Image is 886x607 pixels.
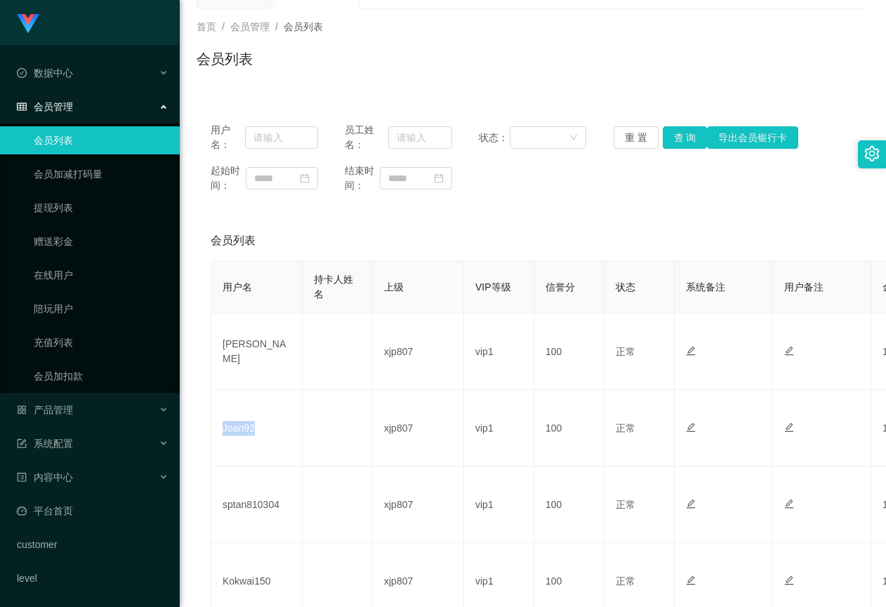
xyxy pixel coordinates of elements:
[211,232,256,249] span: 会员列表
[17,497,168,525] a: 图标: dashboard平台首页
[197,21,216,32] span: 首页
[17,68,27,78] i: 图标: check-circle-o
[211,467,303,543] td: sptan810304
[17,564,168,592] a: level
[686,346,696,356] i: 图标: edit
[17,438,73,449] span: 系统配置
[534,390,604,467] td: 100
[17,472,27,482] i: 图标: profile
[34,126,168,154] a: 会员列表
[616,346,635,357] span: 正常
[17,404,73,415] span: 产品管理
[17,102,27,112] i: 图标: table
[373,390,464,467] td: xjp807
[864,146,880,161] i: 图标: setting
[616,422,635,434] span: 正常
[614,126,659,149] button: 重 置
[784,575,794,585] i: 图标: edit
[17,472,73,483] span: 内容中心
[384,281,404,293] span: 上级
[388,126,452,149] input: 请输入
[17,101,73,112] span: 会员管理
[707,126,798,149] button: 导出会员银行卡
[784,346,794,356] i: 图标: edit
[300,173,310,183] i: 图标: calendar
[211,314,303,390] td: [PERSON_NAME]
[34,160,168,188] a: 会员加减打码量
[211,390,303,467] td: Joan92
[479,131,509,145] span: 状态：
[222,21,225,32] span: /
[223,281,252,293] span: 用户名
[211,123,245,152] span: 用户名：
[464,314,534,390] td: vip1
[345,123,388,152] span: 员工姓名：
[546,281,575,293] span: 信誉分
[17,67,73,79] span: 数据中心
[686,281,725,293] span: 系统备注
[464,390,534,467] td: vip1
[464,467,534,543] td: vip1
[475,281,511,293] span: VIP等级
[34,362,168,390] a: 会员加扣款
[784,281,824,293] span: 用户备注
[34,194,168,222] a: 提现列表
[17,405,27,415] i: 图标: appstore-o
[17,439,27,448] i: 图标: form
[663,126,708,149] button: 查 询
[373,467,464,543] td: xjp807
[197,48,253,69] h1: 会员列表
[686,422,696,432] i: 图标: edit
[34,227,168,255] a: 赠送彩金
[17,14,39,34] img: logo.9652507e.png
[34,261,168,289] a: 在线用户
[534,467,604,543] td: 100
[616,281,635,293] span: 状态
[616,575,635,587] span: 正常
[275,21,278,32] span: /
[686,575,696,585] i: 图标: edit
[17,531,168,559] a: customer
[345,164,380,193] span: 结束时间：
[211,164,246,193] span: 起始时间：
[784,422,794,432] i: 图标: edit
[245,126,318,149] input: 请输入
[284,21,323,32] span: 会员列表
[534,314,604,390] td: 100
[314,274,353,300] span: 持卡人姓名
[434,173,444,183] i: 图标: calendar
[373,314,464,390] td: xjp807
[34,295,168,323] a: 陪玩用户
[34,328,168,356] a: 充值列表
[569,133,578,143] i: 图标: down
[230,21,270,32] span: 会员管理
